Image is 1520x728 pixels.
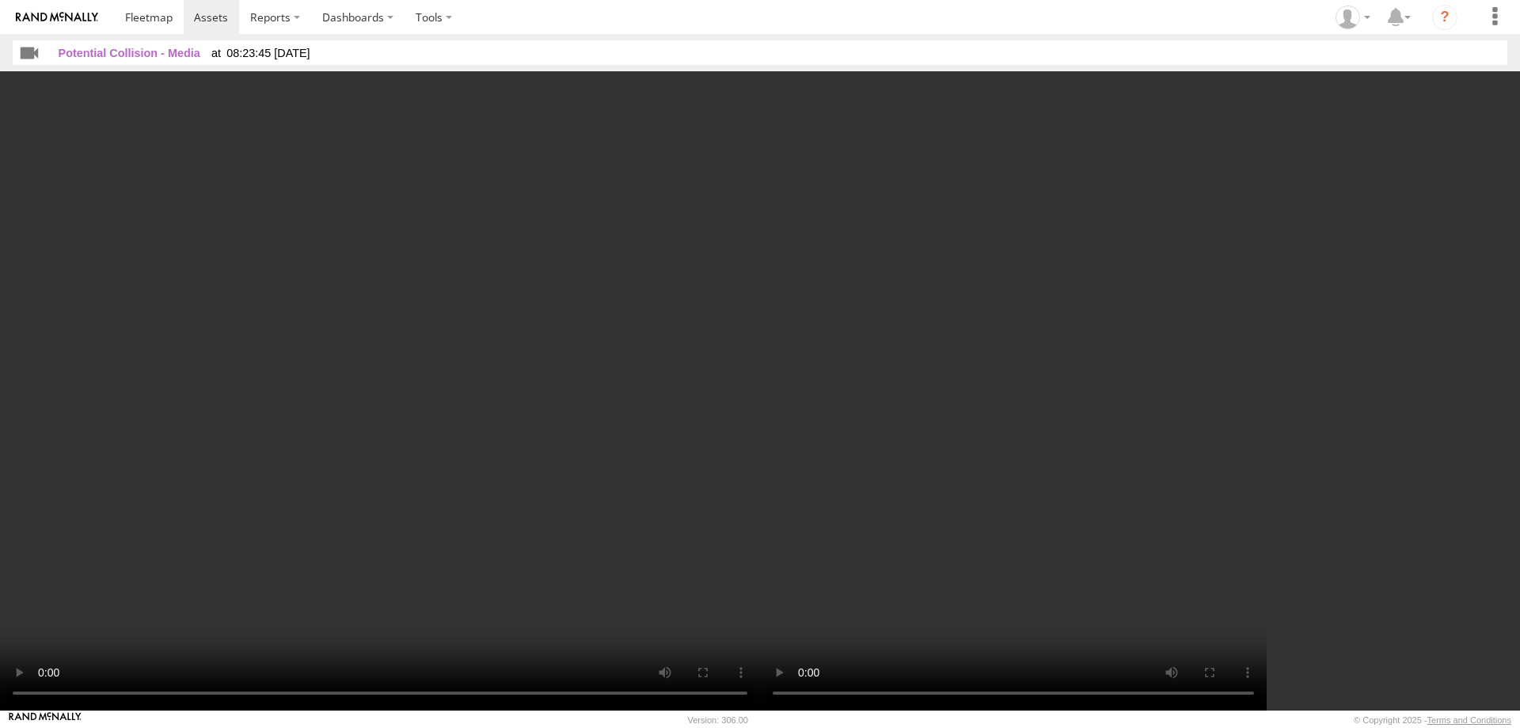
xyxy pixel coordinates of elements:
span: 08:23:45 [DATE] [211,47,310,59]
a: Terms and Conditions [1427,715,1511,725]
i: ? [1432,5,1457,30]
div: Version: 306.00 [688,715,748,725]
span: Potential Collision - Media [59,47,200,59]
div: Randy Yohe [1330,6,1376,29]
a: Visit our Website [9,712,82,728]
img: rand-logo.svg [16,12,98,23]
div: © Copyright 2025 - [1354,715,1511,725]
